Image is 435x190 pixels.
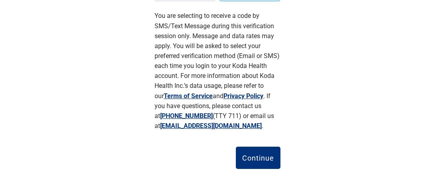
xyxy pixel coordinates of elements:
[236,147,280,169] button: Continue
[155,11,280,131] p: You are selecting to receive a code by SMS/Text Message during this verification session only. Me...
[242,154,274,162] div: Continue
[160,122,262,130] a: [EMAIL_ADDRESS][DOMAIN_NAME]
[223,92,263,100] a: Privacy Policy
[160,112,213,120] a: [PHONE_NUMBER]
[164,92,213,100] a: Terms of Service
